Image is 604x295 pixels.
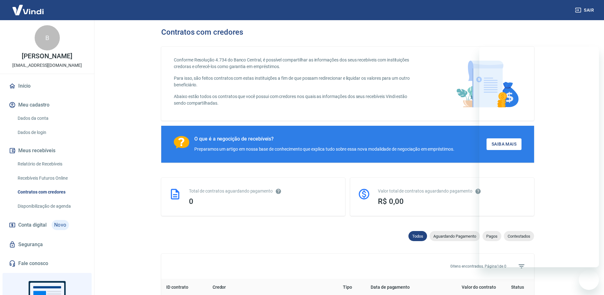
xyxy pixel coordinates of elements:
[15,200,87,213] a: Disponibilização de agenda
[408,231,427,241] div: Todos
[12,62,82,69] p: [EMAIL_ADDRESS][DOMAIN_NAME]
[430,231,480,241] div: Aguardando Pagamento
[8,79,87,93] a: Início
[194,136,454,142] div: O que é a negocição de recebíveis?
[189,188,338,194] div: Total de contratos aguardando pagamento
[22,53,72,60] p: [PERSON_NAME]
[450,263,506,269] p: 0 itens encontrados. Página 1 de 0
[8,217,87,233] a: Conta digitalNovo
[408,234,427,239] span: Todos
[8,257,87,270] a: Fale conosco
[579,270,599,290] iframe: Botão para abrir a janela de mensagens, conversa em andamento
[174,136,189,149] img: Ícone com um ponto de interrogação.
[8,98,87,112] button: Meu cadastro
[18,221,47,229] span: Conta digital
[15,186,87,199] a: Contratos com credores
[378,197,404,206] span: R$ 0,00
[574,4,596,16] button: Sair
[475,188,481,194] svg: O valor comprometido não se refere a pagamentos pendentes na Vindi e sim como garantia a outras i...
[174,93,417,107] p: Abaixo estão todos os contratos que você possui com credores nos quais as informações dos seus re...
[15,172,87,185] a: Recebíveis Futuros Online
[8,238,87,252] a: Segurança
[15,158,87,171] a: Relatório de Recebíveis
[430,234,480,239] span: Aguardando Pagamento
[275,188,282,194] svg: Esses contratos não se referem à Vindi, mas sim a outras instituições.
[8,0,48,20] img: Vindi
[52,220,69,230] span: Novo
[378,188,527,194] div: Valor total de contratos aguardando pagamento
[15,126,87,139] a: Dados de login
[161,28,243,37] h3: Contratos com credores
[453,57,521,111] img: main-image.9f1869c469d712ad33ce.png
[174,75,417,88] p: Para isso, são feitos contratos com estas instituições a fim de que possam redirecionar e liquida...
[479,47,599,267] iframe: Janela de mensagens
[15,112,87,125] a: Dados da conta
[174,57,417,70] p: Conforme Resolução 4.734 do Banco Central, é possível compartilhar as informações dos seus recebí...
[35,25,60,50] div: B
[8,144,87,158] button: Meus recebíveis
[194,146,454,153] div: Preparamos um artigo em nossa base de conhecimento que explica tudo sobre essa nova modalidade de...
[189,197,338,206] div: 0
